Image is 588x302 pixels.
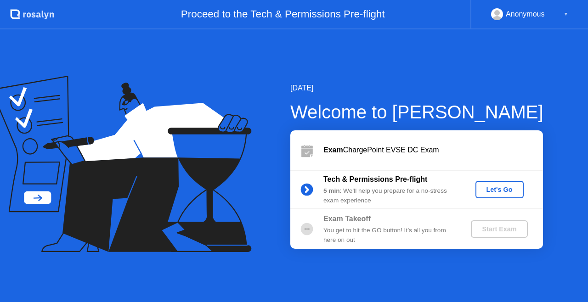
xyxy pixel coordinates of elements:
button: Let's Go [475,181,524,198]
b: Exam [323,146,343,154]
b: Exam Takeoff [323,215,371,223]
div: Start Exam [475,225,524,233]
div: Anonymous [506,8,545,20]
div: ▼ [564,8,568,20]
div: Let's Go [479,186,520,193]
div: ChargePoint EVSE DC Exam [323,145,543,156]
div: [DATE] [290,83,543,94]
button: Start Exam [471,220,527,238]
b: 5 min [323,187,340,194]
b: Tech & Permissions Pre-flight [323,175,427,183]
div: : We’ll help you prepare for a no-stress exam experience [323,186,456,205]
div: Welcome to [PERSON_NAME] [290,98,543,126]
div: You get to hit the GO button! It’s all you from here on out [323,226,456,245]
